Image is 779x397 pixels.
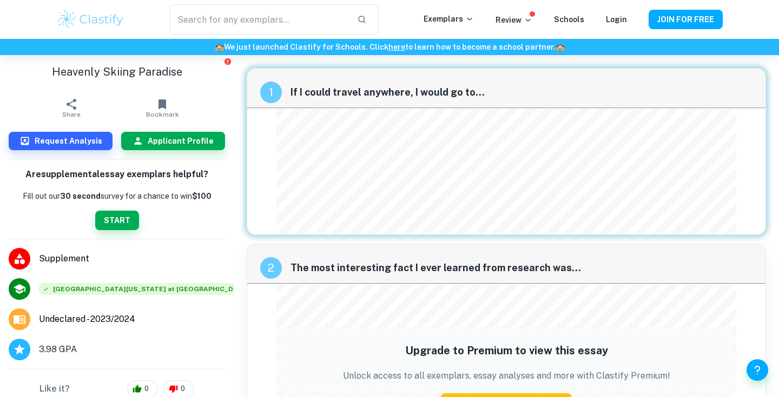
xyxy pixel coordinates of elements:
[39,343,77,356] span: 3.98 GPA
[343,369,670,382] p: Unlock access to all exemplars, essay analyses and more with Clastify Premium!
[496,14,532,26] p: Review
[747,359,768,381] button: Help and Feedback
[2,41,777,53] h6: We just launched Clastify for Schools. Click to learn how to become a school partner.
[260,82,282,103] div: recipe
[606,15,627,24] a: Login
[291,260,752,275] span: The most interesting fact I ever learned from research was...
[291,85,752,100] span: If I could travel anywhere, I would go to...
[26,93,117,123] button: Share
[9,64,225,80] h1: Heavenly Skiing Paradise
[62,111,81,118] span: Share
[35,135,102,147] h6: Request Analysis
[138,383,155,394] span: 0
[556,43,565,51] span: 🏫
[23,190,212,202] p: Fill out our survey for a chance to win
[121,132,225,150] button: Applicant Profile
[60,192,101,200] b: 30 second
[39,313,135,326] span: Undeclared - 2023/2024
[649,10,723,29] button: JOIN FOR FREE
[223,57,232,65] button: Report issue
[39,252,225,265] span: Supplement
[170,4,348,35] input: Search for any exemplars...
[56,9,125,30] img: Clastify logo
[175,383,191,394] span: 0
[25,168,208,181] h6: Are supplemental essay exemplars helpful?
[39,283,254,295] span: [GEOGRAPHIC_DATA][US_STATE] at [GEOGRAPHIC_DATA]
[424,13,474,25] p: Exemplars
[192,192,212,200] strong: $100
[260,257,282,279] div: recipe
[148,135,214,147] h6: Applicant Profile
[39,283,254,295] div: Accepted: University of Maryland at College Park
[9,132,113,150] button: Request Analysis
[146,111,179,118] span: Bookmark
[388,43,405,51] a: here
[39,313,144,326] a: Major and Application Year
[95,211,139,230] button: START
[39,382,70,395] h6: Like it?
[117,93,208,123] button: Bookmark
[215,43,224,51] span: 🏫
[554,15,584,24] a: Schools
[343,342,670,359] h5: Upgrade to Premium to view this essay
